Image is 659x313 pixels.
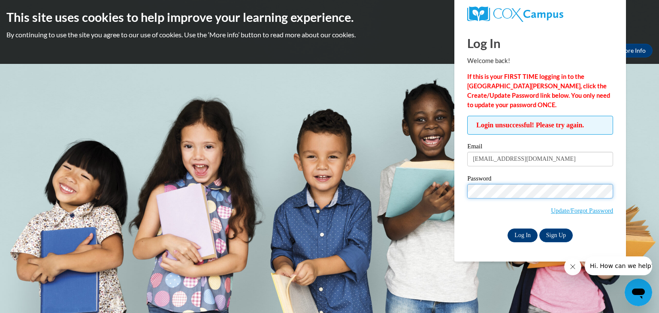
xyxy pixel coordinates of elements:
[467,56,613,66] p: Welcome back!
[467,34,613,52] h1: Log In
[539,229,573,242] a: Sign Up
[6,9,653,26] h2: This site uses cookies to help improve your learning experience.
[467,116,613,135] span: Login unsuccessful! Please try again.
[6,30,653,39] p: By continuing to use the site you agree to our use of cookies. Use the ‘More info’ button to read...
[564,258,581,275] iframe: Close message
[508,229,538,242] input: Log In
[625,279,652,306] iframe: Button to launch messaging window
[467,175,613,184] label: Password
[585,256,652,275] iframe: Message from company
[467,6,613,22] a: COX Campus
[5,6,70,13] span: Hi. How can we help?
[551,207,613,214] a: Update/Forgot Password
[612,44,653,57] a: More Info
[467,73,610,108] strong: If this is your FIRST TIME logging in to the [GEOGRAPHIC_DATA][PERSON_NAME], click the Create/Upd...
[467,143,613,152] label: Email
[467,6,563,22] img: COX Campus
